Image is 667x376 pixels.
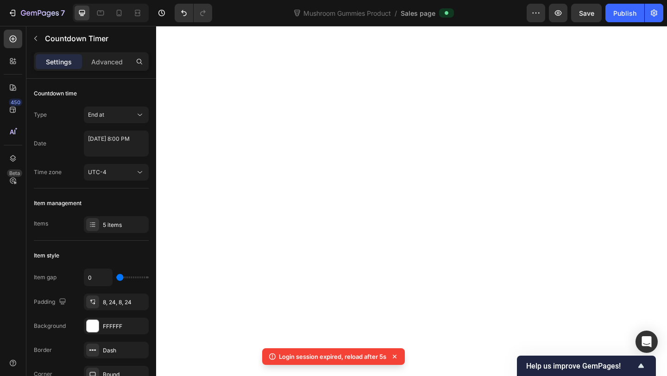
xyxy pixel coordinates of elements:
button: Show survey - Help us improve GemPages! [526,360,647,371]
div: Item style [34,251,59,260]
button: UTC-4 [84,164,149,181]
button: 7 [4,4,69,22]
div: Publish [613,8,636,18]
div: Date [34,139,46,148]
div: 8, 24, 8, 24 [103,298,146,307]
div: Dash [103,346,146,355]
div: Background [34,322,66,330]
div: Item management [34,199,82,207]
button: End at [84,107,149,123]
p: Settings [46,57,72,67]
span: End at [88,111,104,118]
button: Publish [605,4,644,22]
div: Items [34,219,48,228]
div: Countdown time [34,89,77,98]
div: Open Intercom Messenger [636,331,658,353]
div: 5 items [103,221,146,229]
p: Advanced [91,57,123,67]
span: UTC-4 [88,169,107,175]
p: 7 [61,7,65,19]
p: Countdown Timer [45,33,145,44]
span: Help us improve GemPages! [526,362,636,370]
div: FFFFFF [103,322,146,331]
span: / [395,8,397,18]
div: Undo/Redo [175,4,212,22]
div: Type [34,111,47,119]
div: Time zone [34,168,62,176]
span: Mushroom Gummies Product [302,8,393,18]
div: Beta [7,169,22,177]
span: Save [579,9,594,17]
button: Save [571,4,602,22]
div: Item gap [34,273,57,282]
span: Sales page [401,8,435,18]
input: Auto [84,269,112,286]
div: 450 [9,99,22,106]
div: Border [34,346,52,354]
p: Login session expired, reload after 5s [279,352,386,361]
iframe: Design area [156,26,667,376]
div: Padding [34,296,68,308]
